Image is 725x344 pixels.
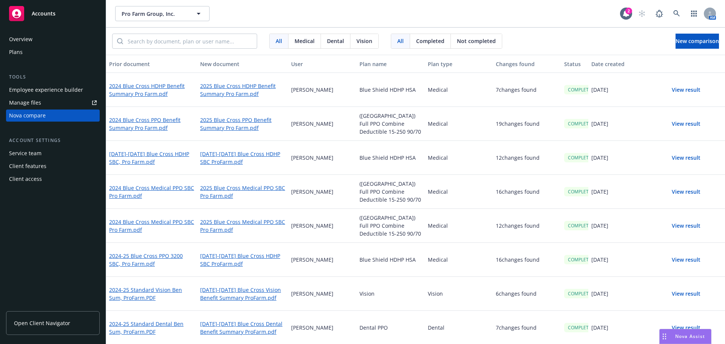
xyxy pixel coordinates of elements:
div: Drag to move [660,329,669,344]
div: Vision [425,277,493,311]
div: Date created [591,60,654,68]
div: COMPLETED [564,289,599,298]
p: 19 changes found [496,120,540,128]
div: Medical [425,209,493,243]
button: User [288,55,356,73]
p: [PERSON_NAME] [291,324,333,332]
div: ([GEOGRAPHIC_DATA]) Full PPO Combine Deductible 15-250 90/70 [356,107,425,141]
div: Tools [6,73,100,81]
span: Open Client Navigator [14,319,70,327]
p: [DATE] [591,324,608,332]
div: Blue Shield HDHP HSA [356,243,425,277]
button: Date created [588,55,657,73]
button: Status [561,55,588,73]
p: [DATE] [591,222,608,230]
a: [DATE]-[DATE] Blue Cross HDHP SBC ProFarm.pdf [200,150,285,166]
p: 7 changes found [496,324,537,332]
a: 2024 Blue Cross HDHP Benefit Summary Pro Farm.pdf [109,82,194,98]
div: Nova compare [9,110,46,122]
p: [PERSON_NAME] [291,290,333,298]
a: Plans [6,46,100,58]
a: Switch app [686,6,702,21]
a: 2025 Blue Cross Medical PPO SBC Pro Farm.pdf [200,218,285,234]
button: View result [660,252,713,267]
svg: Search [117,38,123,44]
a: [DATE]-[DATE] Blue Cross Vision Benefit Summary ProFarm.pdf [200,286,285,302]
a: Accounts [6,3,100,24]
button: New document [197,55,288,73]
a: Report a Bug [652,6,667,21]
span: Nova Assist [675,333,705,339]
p: 16 changes found [496,256,540,264]
a: 2024 Blue Cross Medical PPO SBC Pro Farm.pdf [109,218,194,234]
p: [PERSON_NAME] [291,222,333,230]
div: ([GEOGRAPHIC_DATA]) Full PPO Combine Deductible 15-250 90/70 [356,209,425,243]
button: View result [660,286,713,301]
div: Medical [425,141,493,175]
p: [DATE] [591,256,608,264]
div: Blue Shield HDHP HSA [356,141,425,175]
p: [DATE] [591,188,608,196]
span: Accounts [32,11,56,17]
p: 12 changes found [496,222,540,230]
p: [PERSON_NAME] [291,256,333,264]
button: Changes found [493,55,561,73]
div: Medical [425,175,493,209]
div: User [291,60,353,68]
div: Plan type [428,60,490,68]
a: [DATE]-[DATE] Blue Cross Dental Benefit Summary ProFarm.pdf [200,320,285,336]
div: COMPLETED [564,119,599,128]
span: Medical [295,37,315,45]
a: 2024-25 Blue Cross PPO 3200 SBC, Pro Farm.pdf [109,252,194,268]
a: 2024 Blue Cross Medical PPO SBC Pro Farm.pdf [109,184,194,200]
p: 12 changes found [496,154,540,162]
div: New document [200,60,285,68]
a: 2025 Blue Cross Medical PPO SBC Pro Farm.pdf [200,184,285,200]
div: Prior document [109,60,194,68]
button: Prior document [106,55,197,73]
div: Medical [425,73,493,107]
p: 16 changes found [496,188,540,196]
button: Plan name [356,55,425,73]
button: View result [660,82,713,97]
button: View result [660,218,713,233]
a: Service team [6,147,100,159]
div: Overview [9,33,32,45]
a: 2024-25 Standard Dental Ben Sum, ProFarm.PDF [109,320,194,336]
a: Search [669,6,684,21]
div: COMPLETED [564,255,599,264]
span: Completed [416,37,444,45]
a: Employee experience builder [6,84,100,96]
a: 2024-25 Standard Vision Ben Sum, ProFarm.PDF [109,286,194,302]
p: [DATE] [591,154,608,162]
a: [DATE]-[DATE] Blue Cross HDHP SBC, Pro Farm.pdf [109,150,194,166]
a: 2025 Blue Cross PPO Benefit Summary Pro Farm.pdf [200,116,285,132]
a: Overview [6,33,100,45]
div: COMPLETED [564,187,599,196]
button: Pro Farm Group, Inc. [115,6,210,21]
div: Plan name [359,60,422,68]
p: [PERSON_NAME] [291,120,333,128]
input: Search by document, plan or user name... [123,34,257,48]
button: View result [660,320,713,335]
div: ([GEOGRAPHIC_DATA]) Full PPO Combine Deductible 15-250 90/70 [356,175,425,209]
div: COMPLETED [564,221,599,230]
div: Status [564,60,585,68]
a: 2024 Blue Cross PPO Benefit Summary Pro Farm.pdf [109,116,194,132]
div: Employee experience builder [9,84,83,96]
div: Account settings [6,137,100,144]
button: View result [660,150,713,165]
button: View result [660,116,713,131]
a: Client access [6,173,100,185]
p: 7 changes found [496,86,537,94]
div: COMPLETED [564,153,599,162]
a: [DATE]-[DATE] Blue Cross HDHP SBC ProFarm.pdf [200,252,285,268]
div: Service team [9,147,42,159]
button: Plan type [425,55,493,73]
a: 2025 Blue Cross HDHP Benefit Summary Pro Farm.pdf [200,82,285,98]
button: New comparison [676,34,719,49]
p: [PERSON_NAME] [291,86,333,94]
div: Blue Shield HDHP HSA [356,73,425,107]
span: New comparison [676,37,719,45]
button: Nova Assist [659,329,711,344]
